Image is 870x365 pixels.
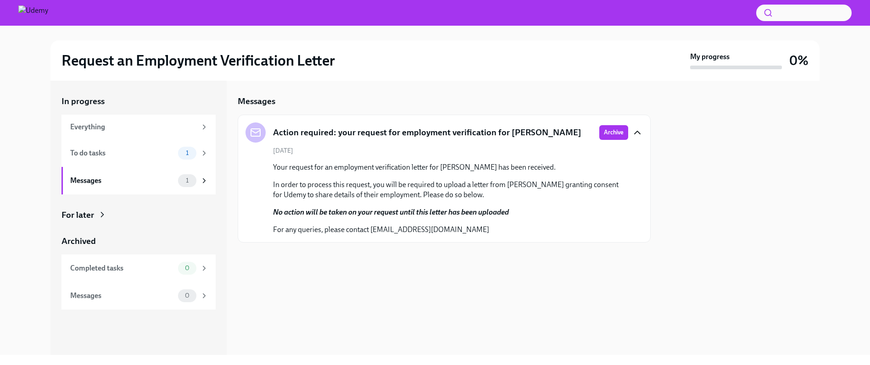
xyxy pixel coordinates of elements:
[61,115,216,139] a: Everything
[70,263,174,273] div: Completed tasks
[61,209,216,221] a: For later
[18,6,48,20] img: Udemy
[273,162,628,172] p: Your request for an employment verification letter for [PERSON_NAME] has been received.
[180,149,194,156] span: 1
[273,146,293,155] span: [DATE]
[273,225,628,235] p: For any queries, please contact [EMAIL_ADDRESS][DOMAIN_NAME]
[70,122,196,132] div: Everything
[70,176,174,186] div: Messages
[690,52,730,62] strong: My progress
[180,177,194,184] span: 1
[179,292,195,299] span: 0
[70,148,174,158] div: To do tasks
[61,167,216,194] a: Messages1
[273,208,509,216] strong: No action will be taken on your request until this letter has been uploaded
[61,139,216,167] a: To do tasks1
[61,254,216,282] a: Completed tasks0
[604,128,624,137] span: Archive
[273,180,628,200] p: In order to process this request, you will be required to upload a letter from [PERSON_NAME] gran...
[179,265,195,271] span: 0
[789,52,809,69] h3: 0%
[61,51,335,70] h2: Request an Employment Verification Letter
[70,291,174,301] div: Messages
[61,235,216,247] a: Archived
[238,95,275,107] h5: Messages
[61,209,94,221] div: For later
[61,282,216,310] a: Messages0
[273,127,581,138] h5: Action required: your request for employment verification for [PERSON_NAME]
[61,95,216,107] a: In progress
[599,125,628,140] button: Archive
